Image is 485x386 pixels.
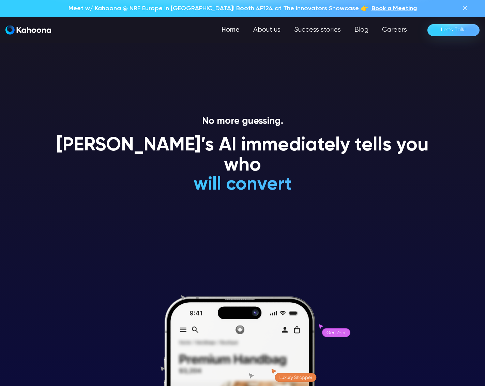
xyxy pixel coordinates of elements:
[287,23,348,37] a: Success stories
[215,23,246,37] a: Home
[327,331,346,334] g: Gen Z-er
[372,5,417,12] span: Book a Meeting
[427,24,480,36] a: Let’s Talk!
[69,4,368,13] p: Meet w/ Kahoona @ NRF Europe in [GEOGRAPHIC_DATA]! Booth 4P124 at The Innovators Showcase 👉
[48,135,437,176] h1: [PERSON_NAME]’s AI immediately tells you who
[142,176,343,196] h1: will convert
[348,23,375,37] a: Blog
[5,25,51,35] img: Kahoona logo white
[280,376,312,380] g: Luxury Shopper
[246,23,287,37] a: About us
[48,116,437,127] p: No more guessing.
[372,4,417,13] a: Book a Meeting
[375,23,414,37] a: Careers
[5,25,51,35] a: home
[441,25,466,35] div: Let’s Talk!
